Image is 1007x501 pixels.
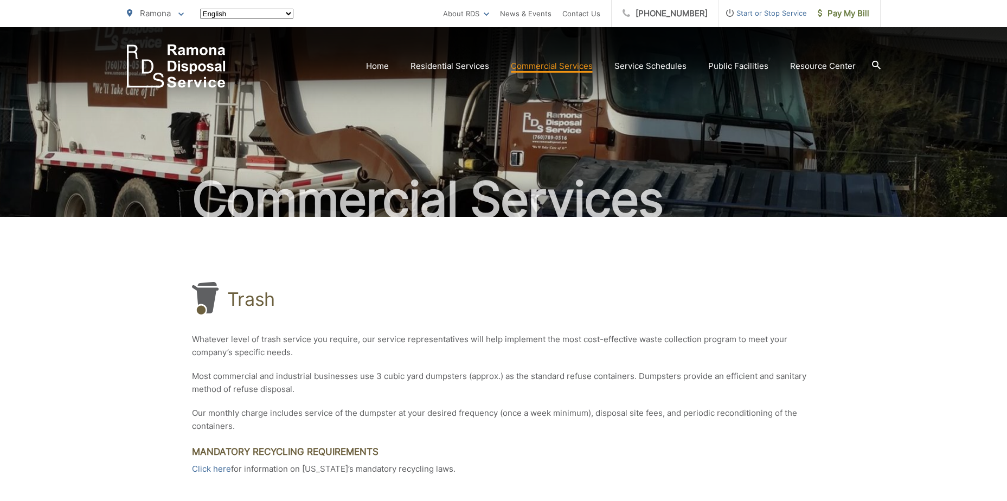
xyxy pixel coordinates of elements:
[192,370,816,396] p: Most commercial and industrial businesses use 3 cubic yard dumpsters (approx.) as the standard re...
[562,7,600,20] a: Contact Us
[127,44,226,88] a: EDCD logo. Return to the homepage.
[818,7,869,20] span: Pay My Bill
[708,60,768,73] a: Public Facilities
[192,463,816,476] p: for information on [US_STATE]’s mandatory recycling laws.
[192,446,816,457] h3: Mandatory Recycling Requirements
[192,463,231,476] a: Click here
[127,172,881,227] h2: Commercial Services
[192,333,816,359] p: Whatever level of trash service you require, our service representatives will help implement the ...
[192,407,816,433] p: Our monthly charge includes service of the dumpster at your desired frequency (once a week minimu...
[200,9,293,19] select: Select a language
[411,60,489,73] a: Residential Services
[227,288,275,310] h1: Trash
[366,60,389,73] a: Home
[500,7,551,20] a: News & Events
[140,8,171,18] span: Ramona
[511,60,593,73] a: Commercial Services
[443,7,489,20] a: About RDS
[790,60,856,73] a: Resource Center
[614,60,687,73] a: Service Schedules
